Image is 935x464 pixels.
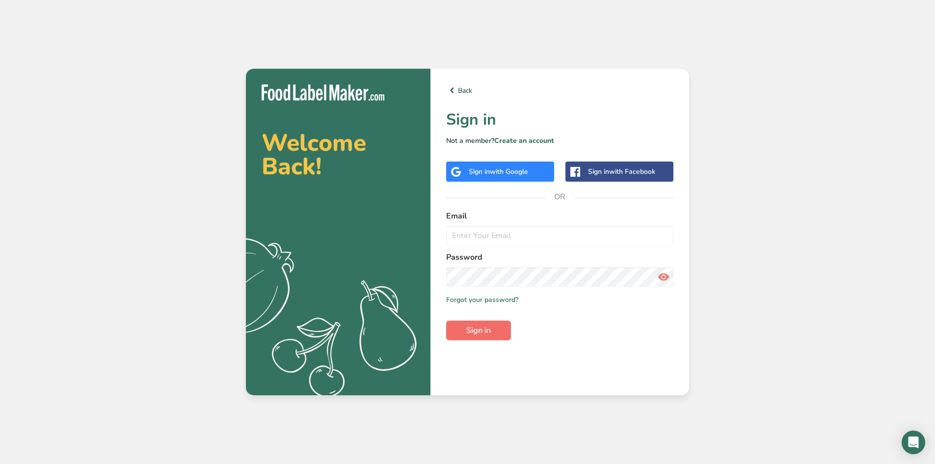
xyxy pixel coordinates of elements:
[466,325,491,336] span: Sign in
[469,166,528,177] div: Sign in
[446,295,518,305] a: Forgot your password?
[446,84,673,96] a: Back
[609,167,655,176] span: with Facebook
[446,210,673,222] label: Email
[446,251,673,263] label: Password
[545,182,575,212] span: OR
[446,136,673,146] p: Not a member?
[446,321,511,340] button: Sign in
[588,166,655,177] div: Sign in
[902,431,925,454] div: Open Intercom Messenger
[446,226,673,246] input: Enter Your Email
[262,84,384,101] img: Food Label Maker
[262,131,415,178] h2: Welcome Back!
[494,136,554,145] a: Create an account
[446,108,673,132] h1: Sign in
[490,167,528,176] span: with Google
